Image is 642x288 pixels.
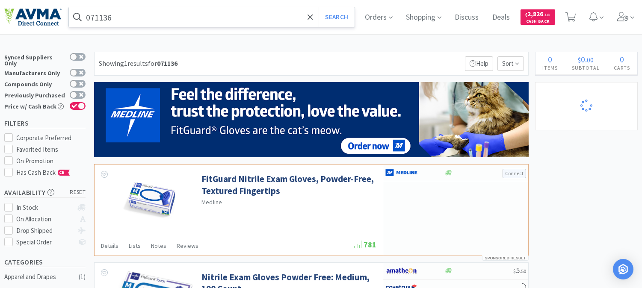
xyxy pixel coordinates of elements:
[513,268,516,274] span: $
[99,58,178,69] div: Showing 1 results
[354,240,376,250] span: 781
[578,56,581,64] span: $
[17,237,74,247] div: Special Order
[526,10,550,18] span: 2,826
[452,14,482,21] a: Discuss
[587,56,594,64] span: 00
[319,7,354,27] button: Search
[521,6,555,29] a: $2,826.18Cash Back
[201,198,222,206] a: Medline
[581,54,586,65] span: 0
[151,242,166,250] span: Notes
[79,272,86,282] div: ( 1 )
[17,203,74,213] div: In Stock
[148,59,178,68] span: for
[69,7,355,27] input: Search by item, sku, manufacturer, ingredient, size...
[177,242,198,250] span: Reviews
[17,214,74,224] div: On Allocation
[4,8,62,26] img: e4e33dab9f054f5782a47901c742baa9_102.png
[4,272,74,282] div: Apparel and Drapes
[385,264,417,277] img: 3331a67d23dc422aa21b1ec98afbf632_11.png
[565,55,607,64] div: .
[94,82,529,157] img: a62415d2fc5d4f35ac60a70701a706bd.png
[544,12,550,18] span: . 18
[503,169,526,178] button: Connect
[4,53,65,66] div: Synced Suppliers Only
[17,226,74,236] div: Drop Shipped
[497,56,524,71] span: Sort
[101,242,118,250] span: Details
[4,91,65,98] div: Previously Purchased
[4,118,86,128] h5: Filters
[129,242,141,250] span: Lists
[613,259,633,279] div: Open Intercom Messenger
[4,80,65,87] div: Compounds Only
[482,256,529,261] div: Sponsored Result
[607,64,637,72] h4: Carts
[4,257,86,267] h5: Categories
[17,133,86,143] div: Corporate Preferred
[4,69,65,76] div: Manufacturers Only
[489,14,514,21] a: Deals
[513,265,526,275] span: 5
[526,19,550,25] span: Cash Back
[70,188,86,197] span: reset
[201,173,374,197] a: FitGuard Nitrile Exam Gloves, Powder-Free, Textured Fingertips
[4,188,86,197] h5: Availability
[122,173,178,229] img: f4b8ce85a8654528b3364915a3f67f9b_676920.jpeg
[58,170,67,175] span: CB
[157,59,178,68] strong: 071136
[548,54,553,65] span: 0
[535,64,565,72] h4: Items
[520,268,526,274] span: . 50
[17,168,70,176] span: Has Cash Back
[17,144,86,155] div: Favorited Items
[4,102,65,109] div: Price w/ Cash Back
[565,64,607,72] h4: Subtotal
[526,12,528,18] span: $
[620,54,624,65] span: 0
[17,156,86,166] div: On Promotion
[465,56,493,71] p: Help
[385,166,417,179] img: a646391c64b94eb2892348a965bf03f3_134.png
